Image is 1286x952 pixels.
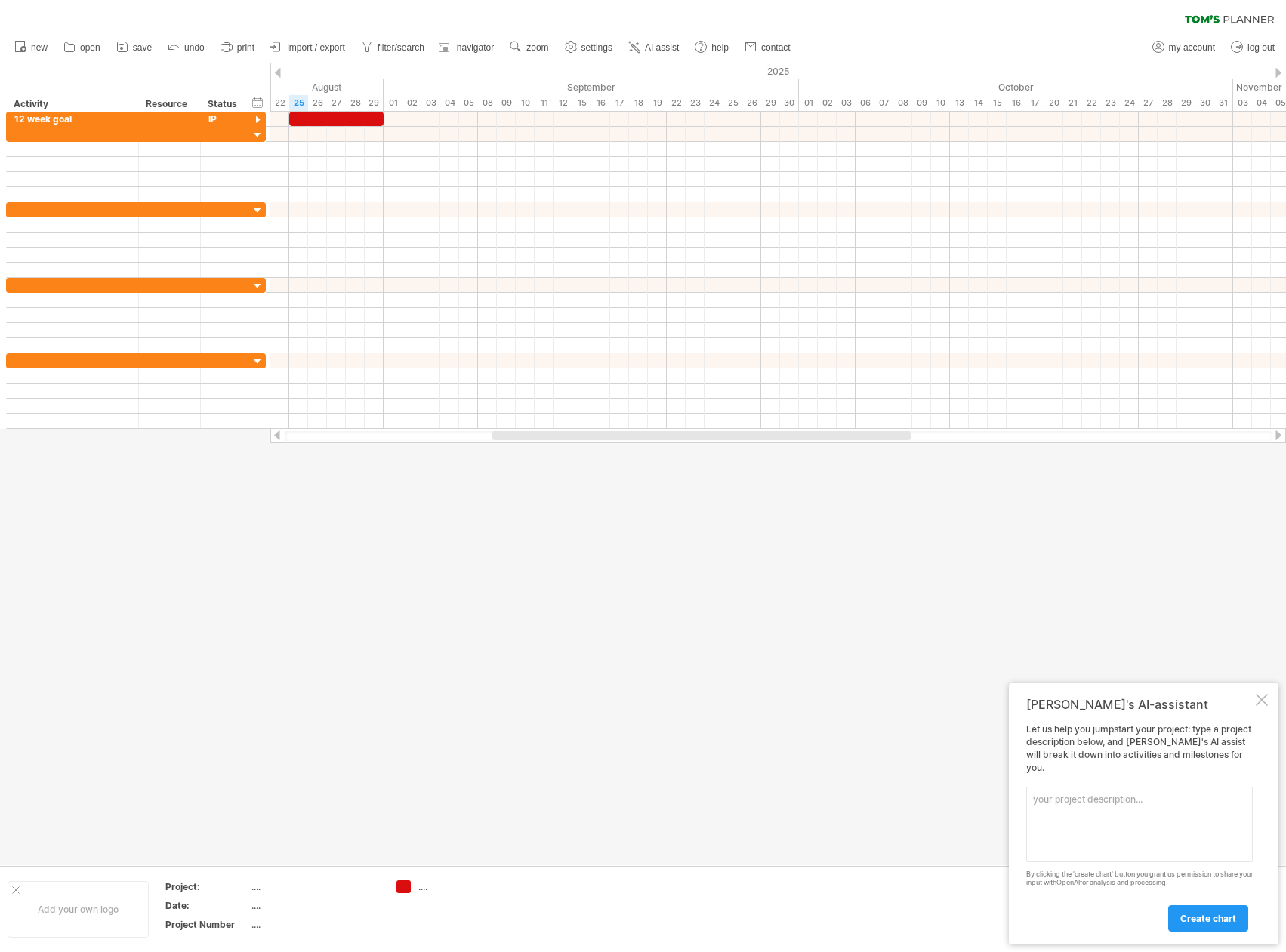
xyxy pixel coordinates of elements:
div: .... [251,899,378,912]
span: help [711,42,729,53]
div: Date: [165,899,248,912]
a: zoom [506,38,553,57]
div: Wednesday, 27 August 2025 [327,95,346,111]
div: Add your own logo [8,881,149,938]
div: Friday, 24 October 2025 [1120,95,1139,111]
div: Wednesday, 8 October 2025 [893,95,912,111]
div: Friday, 12 September 2025 [554,95,572,111]
a: OpenAI [1056,878,1080,886]
a: new [11,38,52,57]
div: Friday, 17 October 2025 [1025,95,1044,111]
div: Friday, 10 October 2025 [931,95,950,111]
div: IP [208,112,242,126]
div: .... [251,918,378,931]
div: Wednesday, 22 October 2025 [1082,95,1101,111]
div: Monday, 6 October 2025 [856,95,874,111]
div: By clicking the 'create chart' button you grant us permission to share your input with for analys... [1026,870,1253,887]
span: import / export [287,42,345,53]
div: Activity [14,97,130,112]
div: Wednesday, 10 September 2025 [516,95,535,111]
div: Tuesday, 9 September 2025 [497,95,516,111]
div: Thursday, 23 October 2025 [1101,95,1120,111]
div: Friday, 31 October 2025 [1214,95,1233,111]
div: Monday, 25 August 2025 [289,95,308,111]
a: my account [1149,38,1220,57]
div: Thursday, 2 October 2025 [818,95,837,111]
span: filter/search [378,42,424,53]
div: Thursday, 30 October 2025 [1195,95,1214,111]
span: save [133,42,152,53]
div: Monday, 8 September 2025 [478,95,497,111]
div: Monday, 3 November 2025 [1233,95,1252,111]
a: contact [741,38,795,57]
div: Tuesday, 4 November 2025 [1252,95,1271,111]
span: navigator [457,42,494,53]
div: Friday, 3 October 2025 [837,95,856,111]
a: undo [164,38,209,57]
div: Tuesday, 16 September 2025 [591,95,610,111]
span: create chart [1180,913,1236,924]
div: Monday, 22 September 2025 [667,95,686,111]
div: Tuesday, 14 October 2025 [969,95,988,111]
div: Thursday, 16 October 2025 [1007,95,1025,111]
div: Wednesday, 3 September 2025 [421,95,440,111]
span: open [80,42,100,53]
a: open [60,38,105,57]
div: Thursday, 4 September 2025 [440,95,459,111]
div: Monday, 15 September 2025 [572,95,591,111]
a: import / export [267,38,350,57]
a: print [217,38,259,57]
a: log out [1227,38,1279,57]
div: Project: [165,880,248,893]
div: .... [418,880,501,893]
span: zoom [526,42,548,53]
div: Tuesday, 26 August 2025 [308,95,327,111]
div: [PERSON_NAME]'s AI-assistant [1026,697,1253,712]
a: AI assist [624,38,683,57]
div: Monday, 13 October 2025 [950,95,969,111]
div: Friday, 5 September 2025 [459,95,478,111]
div: Thursday, 18 September 2025 [629,95,648,111]
div: Monday, 20 October 2025 [1044,95,1063,111]
div: Project Number [165,918,248,931]
div: Monday, 29 September 2025 [761,95,780,111]
div: Friday, 19 September 2025 [648,95,667,111]
div: Tuesday, 23 September 2025 [686,95,705,111]
span: print [237,42,254,53]
div: .... [251,880,378,893]
div: Wednesday, 24 September 2025 [705,95,723,111]
div: Thursday, 9 October 2025 [912,95,931,111]
a: navigator [436,38,498,57]
div: Wednesday, 15 October 2025 [988,95,1007,111]
div: Thursday, 28 August 2025 [346,95,365,111]
a: create chart [1168,905,1248,932]
span: my account [1169,42,1215,53]
div: Wednesday, 17 September 2025 [610,95,629,111]
div: Status [208,97,241,112]
div: Monday, 1 September 2025 [384,95,402,111]
span: AI assist [645,42,679,53]
div: Tuesday, 30 September 2025 [780,95,799,111]
div: Monday, 27 October 2025 [1139,95,1158,111]
span: contact [761,42,791,53]
div: Friday, 26 September 2025 [742,95,761,111]
div: Let us help you jumpstart your project: type a project description below, and [PERSON_NAME]'s AI ... [1026,723,1253,931]
a: save [113,38,156,57]
div: Friday, 22 August 2025 [270,95,289,111]
div: Wednesday, 29 October 2025 [1177,95,1195,111]
div: Thursday, 25 September 2025 [723,95,742,111]
a: filter/search [357,38,429,57]
div: Tuesday, 21 October 2025 [1063,95,1082,111]
span: undo [184,42,205,53]
span: log out [1247,42,1275,53]
div: October 2025 [799,79,1233,95]
div: Tuesday, 28 October 2025 [1158,95,1177,111]
div: 12 week goal [14,112,131,126]
a: settings [561,38,617,57]
span: new [31,42,48,53]
div: Wednesday, 1 October 2025 [799,95,818,111]
div: Resource [146,97,192,112]
div: Thursday, 11 September 2025 [535,95,554,111]
span: settings [581,42,612,53]
div: September 2025 [384,79,799,95]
